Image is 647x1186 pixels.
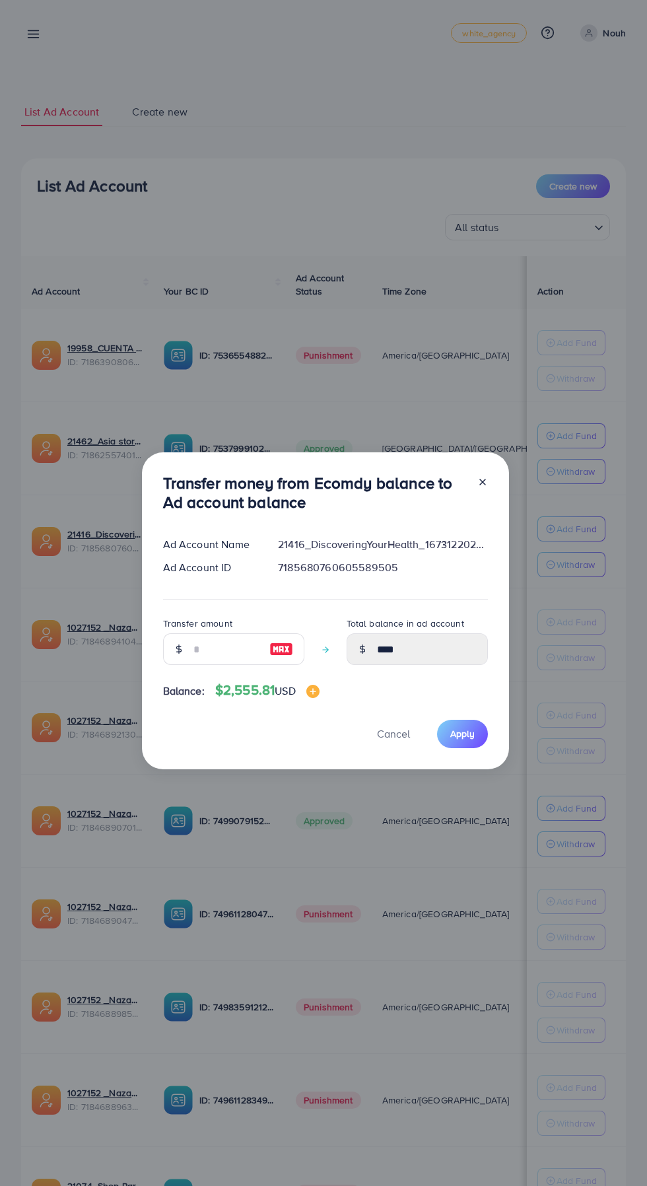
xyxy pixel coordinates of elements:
img: image [306,685,320,698]
img: image [269,641,293,657]
div: Ad Account ID [153,560,268,575]
span: USD [275,683,295,698]
span: Balance: [163,683,205,699]
iframe: Chat [591,1127,637,1176]
span: Cancel [377,726,410,741]
span: Apply [450,727,475,740]
h3: Transfer money from Ecomdy balance to Ad account balance [163,473,467,512]
label: Transfer amount [163,617,232,630]
div: 7185680760605589505 [267,560,498,575]
h4: $2,555.81 [215,682,320,699]
div: Ad Account Name [153,537,268,552]
label: Total balance in ad account [347,617,464,630]
button: Cancel [360,720,426,748]
div: 21416_DiscoveringYourHealth_1673122022707 [267,537,498,552]
button: Apply [437,720,488,748]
